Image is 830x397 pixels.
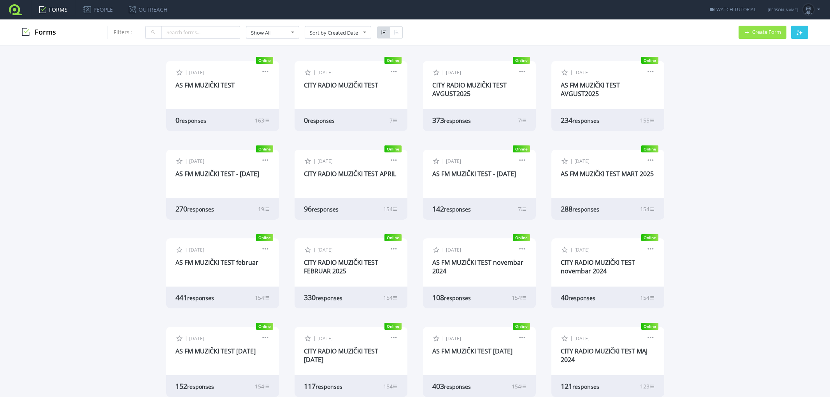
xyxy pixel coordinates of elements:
[384,145,402,152] span: Online
[513,145,530,152] span: Online
[797,366,822,389] iframe: chat widget
[442,335,444,341] span: |
[512,383,526,390] div: 154
[561,81,620,98] a: AS FM MUZIČKI TEST AVGUST2025
[791,26,808,39] button: AI Generate
[561,204,618,213] div: 288
[256,323,273,330] span: Online
[179,117,206,124] span: responses
[187,206,214,213] span: responses
[641,57,658,64] span: Online
[432,204,490,213] div: 142
[175,293,233,302] div: 441
[185,246,188,253] span: |
[432,258,523,275] a: AS FM MUZIČKI TEST novembar 2024
[304,81,378,89] a: CITY RADIO MUZIČKI TEST
[444,294,471,302] span: responses
[641,145,658,152] span: Online
[304,258,378,275] a: CITY RADIO MUZIČKI TEST FEBRUAR 2025
[384,234,402,241] span: Online
[640,383,655,390] div: 123
[175,258,258,267] a: AS FM MUZIČKI TEST februar
[561,347,648,364] a: CITY RADIO MUZIČKI TEST MAJ 2024
[432,81,507,98] a: CITY RADIO MUZIČKI TEST AVGUST2025
[189,247,204,253] span: [DATE]
[114,28,133,36] span: Filters :
[442,157,444,164] span: |
[161,26,240,39] input: Search forms...
[574,69,590,76] span: [DATE]
[561,381,618,391] div: 121
[739,26,786,39] button: Create Form
[641,234,658,241] span: Online
[572,117,599,124] span: responses
[446,158,461,164] span: [DATE]
[383,205,398,213] div: 154
[432,381,490,391] div: 403
[561,115,618,125] div: 234
[752,30,781,35] span: Create Form
[641,323,658,330] span: Online
[574,158,590,164] span: [DATE]
[313,335,316,341] span: |
[189,158,204,164] span: [DATE]
[569,294,595,302] span: responses
[318,247,333,253] span: [DATE]
[444,383,471,390] span: responses
[256,57,273,64] span: Online
[384,57,402,64] span: Online
[572,206,599,213] span: responses
[432,293,490,302] div: 108
[512,294,526,301] div: 154
[185,69,188,75] span: |
[383,294,398,301] div: 154
[189,69,204,76] span: [DATE]
[185,335,188,341] span: |
[640,294,655,301] div: 154
[256,234,273,241] span: Online
[518,117,526,124] div: 7
[444,117,471,124] span: responses
[316,294,342,302] span: responses
[312,206,339,213] span: responses
[446,335,461,342] span: [DATE]
[570,246,573,253] span: |
[574,247,590,253] span: [DATE]
[175,170,259,178] a: AS FM MUZIČKI TEST - [DATE]
[175,115,233,125] div: 0
[432,347,512,355] a: AS FM MUZIČKI TEST [DATE]
[442,246,444,253] span: |
[570,157,573,164] span: |
[189,335,204,342] span: [DATE]
[570,335,573,341] span: |
[313,246,316,253] span: |
[432,170,516,178] a: AS FM MUZIČKI TEST - [DATE]
[561,170,654,178] a: AS FM MUZIČKI TEST MART 2025
[570,69,573,75] span: |
[255,294,270,301] div: 154
[318,69,333,76] span: [DATE]
[446,69,461,76] span: [DATE]
[175,381,233,391] div: 152
[574,335,590,342] span: [DATE]
[390,117,398,124] div: 7
[313,157,316,164] span: |
[561,258,635,275] a: CITY RADIO MUZIČKI TEST novembar 2024
[432,115,490,125] div: 373
[384,323,402,330] span: Online
[513,57,530,64] span: Online
[175,81,235,89] a: AS FM MUZIČKI TEST
[304,381,361,391] div: 117
[308,117,335,124] span: responses
[304,170,396,178] a: CITY RADIO MUZIČKI TEST APRIL
[561,293,618,302] div: 40
[22,28,56,37] h3: Forms
[318,335,333,342] span: [DATE]
[313,69,316,75] span: |
[572,383,599,390] span: responses
[175,347,256,355] a: AS FM MUZIČKI TEST [DATE]
[640,205,655,213] div: 154
[442,69,444,75] span: |
[316,383,342,390] span: responses
[187,383,214,390] span: responses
